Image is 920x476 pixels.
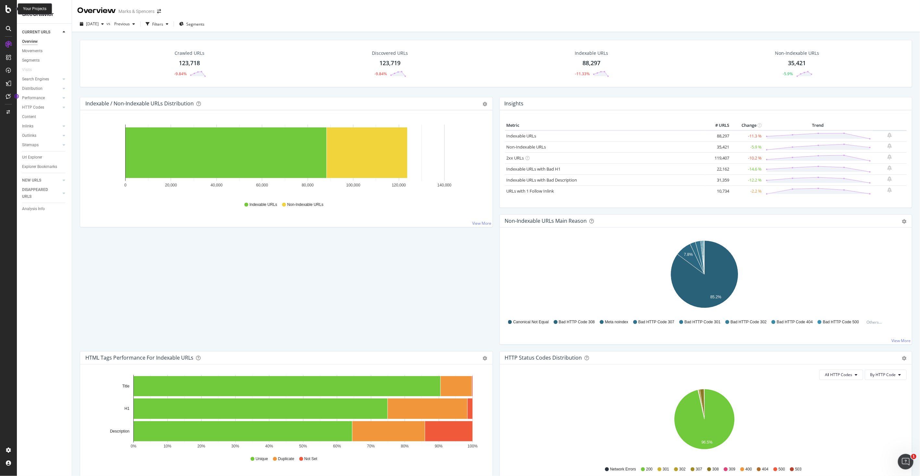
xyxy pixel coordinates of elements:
[483,102,487,106] div: gear
[892,338,911,343] a: View More
[22,76,61,83] a: Search Engines
[85,354,193,361] div: HTML Tags Performance for Indexable URLs
[575,71,590,77] div: -11.33%
[888,165,892,171] div: bell-plus
[483,356,487,361] div: gear
[179,59,200,67] div: 123,718
[22,142,61,149] a: Sitemaps
[367,444,375,449] text: 70%
[22,123,61,130] a: Inlinks
[372,50,408,56] div: Discovered URLs
[705,185,731,196] td: 10,734
[22,177,41,184] div: NEW URLS
[731,152,763,163] td: -10.2 %
[22,95,45,101] div: Performance
[610,467,636,472] span: Network Errors
[505,238,904,313] svg: A chart.
[22,38,38,45] div: Overview
[559,319,595,325] span: Bad HTTP Code 308
[22,95,61,101] a: Performance
[729,467,735,472] span: 309
[731,130,763,142] td: -11.3 %
[911,454,916,459] span: 1
[22,206,67,212] a: Analysis Info
[177,19,207,29] button: Segments
[777,319,813,325] span: Bad HTTP Code 404
[22,132,61,139] a: Outlinks
[304,456,317,462] span: Not Set
[22,48,67,54] a: Movements
[85,121,485,196] svg: A chart.
[819,370,863,380] button: All HTTP Codes
[14,93,19,99] div: Tooltip anchor
[472,220,492,226] a: View More
[865,370,907,380] button: By HTTP Code
[22,76,49,83] div: Search Engines
[250,202,277,208] span: Indexable URLs
[605,319,628,325] span: Meta noindex
[346,183,361,187] text: 100,000
[392,183,406,187] text: 120,000
[888,143,892,149] div: bell-plus
[684,319,720,325] span: Bad HTTP Code 301
[679,467,686,472] span: 302
[22,163,67,170] a: Explorer Bookmarks
[22,104,44,111] div: HTTP Codes
[825,372,853,377] span: All HTTP Codes
[22,29,50,36] div: CURRENT URLS
[505,99,524,108] h4: Insights
[22,163,57,170] div: Explorer Bookmarks
[705,152,731,163] td: 119,407
[22,85,61,92] a: Distribution
[646,467,653,472] span: 200
[788,59,806,67] div: 35,421
[638,319,674,325] span: Bad HTTP Code 307
[106,21,112,26] span: vs
[696,467,702,472] span: 307
[712,467,719,472] span: 308
[175,50,204,56] div: Crawled URLs
[211,183,223,187] text: 40,000
[888,176,892,182] div: bell-plus
[118,8,154,15] div: Marks & Spencers
[77,5,116,16] div: Overview
[22,48,43,54] div: Movements
[795,467,802,472] span: 503
[22,104,61,111] a: HTTP Codes
[437,183,452,187] text: 140,000
[505,385,904,460] div: A chart.
[902,219,907,224] div: gear
[22,142,39,149] div: Sitemaps
[23,6,46,12] div: Your Projects
[22,113,36,120] div: Content
[125,407,130,411] text: H1
[731,121,763,130] th: Change
[507,155,524,161] a: 2xx URLs
[507,166,561,172] a: Indexable URLs with Bad H1
[22,29,61,36] a: CURRENT URLS
[110,429,129,434] text: Description
[898,454,914,470] iframe: Intercom live chat
[575,50,608,56] div: Indexable URLs
[22,57,67,64] a: Segments
[870,372,896,377] span: By HTTP Code
[701,440,712,445] text: 96.5%
[507,144,546,150] a: Non-Indexable URLs
[231,444,239,449] text: 30%
[731,185,763,196] td: -2.2 %
[22,123,33,130] div: Inlinks
[112,21,130,27] span: Previous
[731,319,767,325] span: Bad HTTP Code 302
[122,384,130,388] text: Title
[22,177,61,184] a: NEW URLS
[705,141,731,152] td: 35,421
[705,121,731,130] th: # URLS
[333,444,341,449] text: 60%
[779,467,785,472] span: 500
[783,71,793,77] div: -5.9%
[186,21,204,27] span: Segments
[505,354,582,361] div: HTTP Status Codes Distribution
[866,319,885,325] div: Others...
[435,444,443,449] text: 90%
